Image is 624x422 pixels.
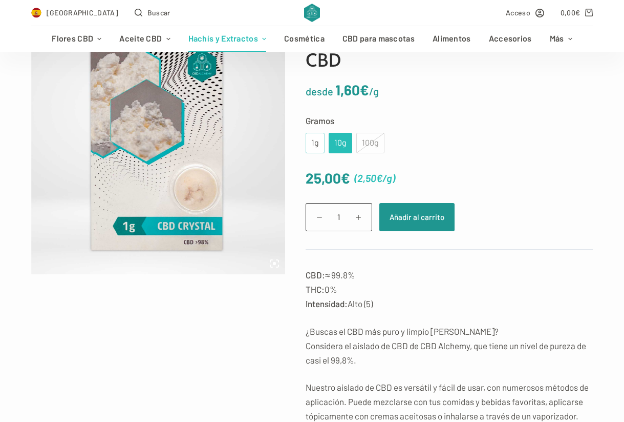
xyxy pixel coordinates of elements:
[376,172,382,184] span: €
[341,169,350,187] span: €
[480,26,541,52] a: Accesorios
[111,26,179,52] a: Aceite CBD
[306,270,325,280] strong: CBD:
[304,4,320,22] img: CBD Alchemy
[135,7,170,18] button: Abrir formulario de búsqueda
[275,26,334,52] a: Cosmética
[561,8,580,17] bdi: 0,00
[357,172,382,184] bdi: 2,50
[306,284,325,294] strong: THC:
[43,26,582,52] nav: Menú de cabecera
[31,8,41,18] img: ES Flag
[335,81,369,98] bdi: 1,60
[306,324,593,367] p: ¿Buscas el CBD más puro y limpio [PERSON_NAME]? Considera el aislado de CBD de CBD Alchemy, que t...
[369,85,379,97] span: /g
[31,19,286,274] img: CBD Crystal - Packed
[506,7,530,18] span: Acceso
[179,26,275,52] a: Hachís y Extractos
[306,85,333,97] span: desde
[335,136,346,150] div: 10g
[561,7,593,18] a: Carro de compra
[306,298,348,309] strong: Intensidad:
[147,7,170,18] span: Buscar
[47,7,118,18] span: [GEOGRAPHIC_DATA]
[575,8,580,17] span: €
[379,203,455,231] button: Añadir al carrito
[382,172,392,184] span: /g
[312,136,318,150] div: 1g
[43,26,111,52] a: Flores CBD
[31,7,118,18] a: Select Country
[423,26,480,52] a: Alimentos
[354,170,395,187] span: ( )
[306,268,593,311] p: ≈ 99.8% 0% Alto (5)
[541,26,581,52] a: Más
[360,81,369,98] span: €
[506,7,544,18] a: Acceso
[306,113,593,128] label: Gramos
[333,26,423,52] a: CBD para mascotas
[306,203,372,231] input: Cantidad de productos
[306,169,350,187] bdi: 25,00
